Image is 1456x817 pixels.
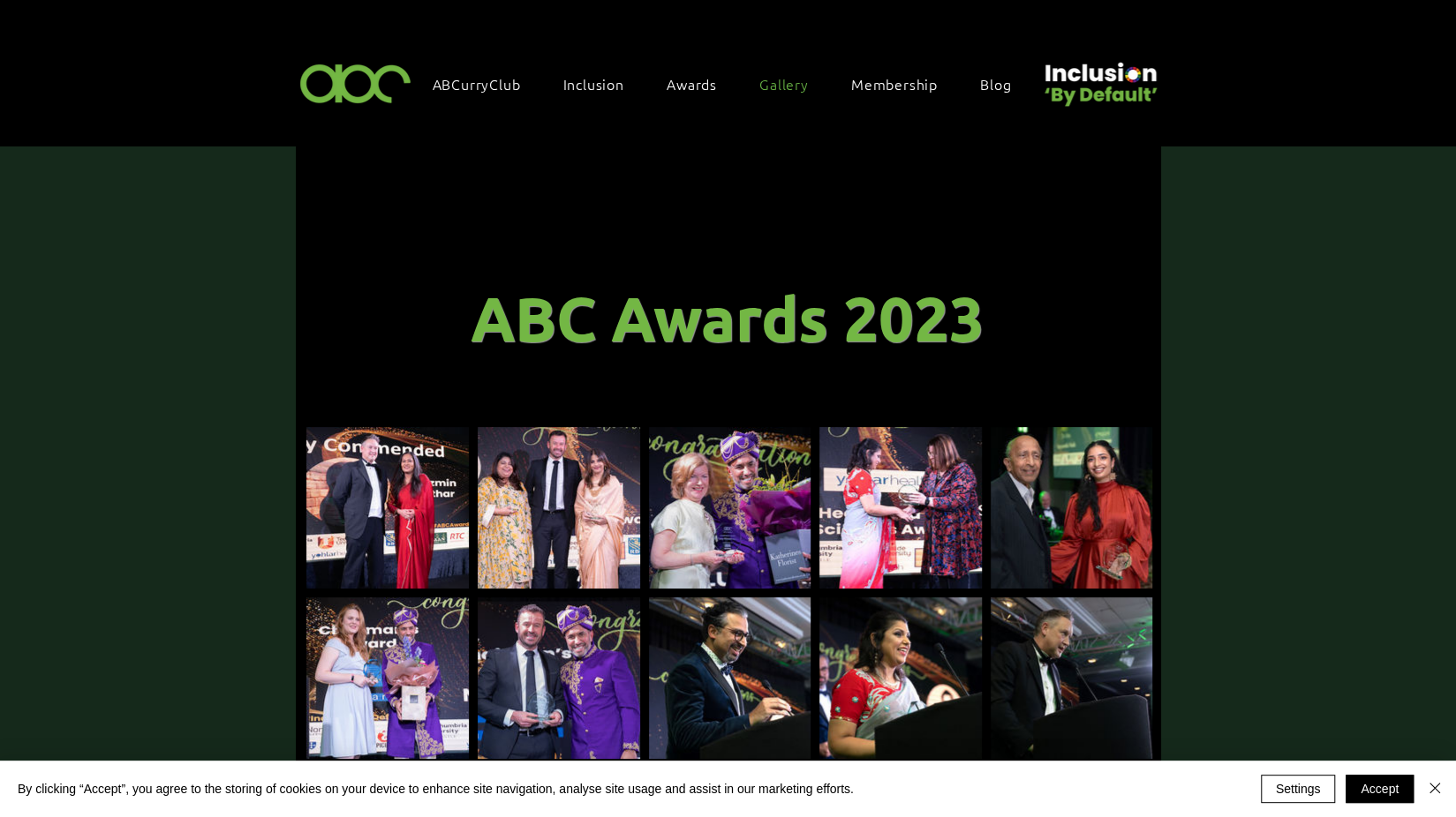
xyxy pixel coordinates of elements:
span: ABCurryClub [433,74,521,94]
div: Inclusion [554,65,651,102]
span: Blog [980,74,1011,94]
img: Close [1424,777,1445,798]
a: ABCurryClub [424,65,547,102]
img: ABC-Logo-Blank-Background-01-01-2.png [295,56,417,109]
span: Inclusion [563,74,624,94]
span: Membership [851,74,938,94]
a: Blog [971,65,1037,102]
nav: Site [424,65,1038,102]
span: ABC Awards 2023 [471,280,984,356]
div: Awards [658,65,743,102]
button: Close [1424,775,1445,803]
span: Gallery [759,74,809,94]
a: Gallery [751,65,835,102]
img: Untitled design (22).png [1038,48,1160,109]
a: Membership [842,65,964,102]
span: By clicking “Accept”, you agree to the storing of cookies on your device to enhance site navigati... [18,781,854,797]
span: Awards [667,74,717,94]
button: Settings [1261,775,1336,803]
button: Accept [1346,775,1414,803]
